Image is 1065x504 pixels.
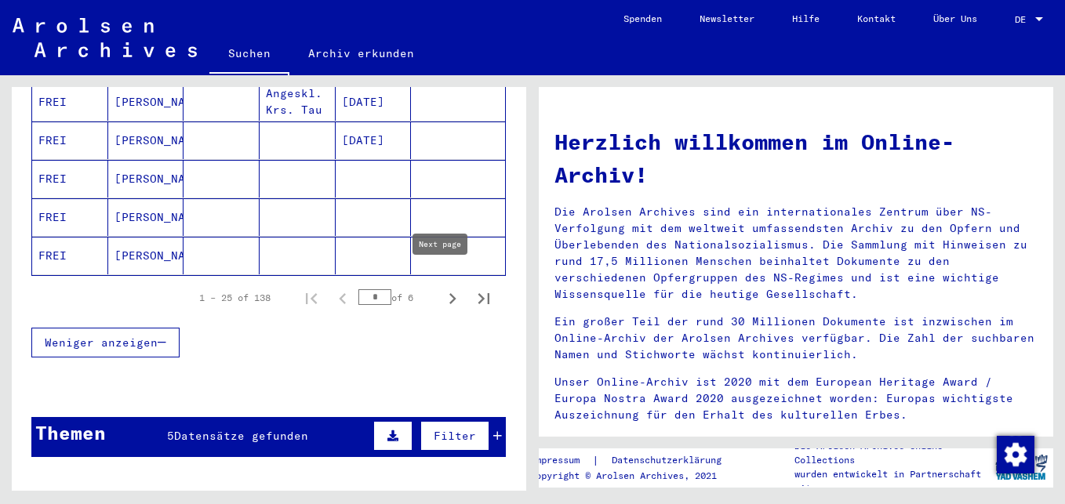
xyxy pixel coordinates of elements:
[209,34,289,75] a: Suchen
[174,429,308,443] span: Datensätze gefunden
[358,290,437,305] div: of 6
[32,237,108,274] mat-cell: FREI
[554,125,1038,191] h1: Herzlich willkommen im Online-Archiv!
[530,469,740,483] p: Copyright © Arolsen Archives, 2021
[530,452,592,469] a: Impressum
[794,439,989,467] p: Die Arolsen Archives Online-Collections
[31,328,180,357] button: Weniger anzeigen
[336,121,412,159] mat-cell: [DATE]
[599,452,740,469] a: Datenschutzerklärung
[434,429,476,443] span: Filter
[35,419,106,447] div: Themen
[437,282,468,314] button: Next page
[554,314,1038,363] p: Ein großer Teil der rund 30 Millionen Dokumente ist inzwischen im Online-Archiv der Arolsen Archi...
[32,160,108,198] mat-cell: FREI
[289,34,433,72] a: Archiv erkunden
[997,436,1034,473] img: Zustimmung ändern
[108,83,184,121] mat-cell: [PERSON_NAME]
[992,448,1051,487] img: yv_logo.png
[32,198,108,236] mat-cell: FREI
[45,335,158,350] span: Weniger anzeigen
[554,204,1038,303] p: Die Arolsen Archives sind ein internationales Zentrum über NS-Verfolgung mit dem weltweit umfasse...
[468,282,500,314] button: Last page
[108,237,184,274] mat-cell: [PERSON_NAME]
[336,83,412,121] mat-cell: [DATE]
[327,282,358,314] button: Previous page
[420,421,489,451] button: Filter
[13,18,197,57] img: Arolsen_neg.svg
[32,83,108,121] mat-cell: FREI
[199,291,271,305] div: 1 – 25 of 138
[167,429,174,443] span: 5
[530,452,740,469] div: |
[296,282,327,314] button: First page
[1015,14,1032,25] span: DE
[554,374,1038,423] p: Unser Online-Archiv ist 2020 mit dem European Heritage Award / Europa Nostra Award 2020 ausgezeic...
[108,121,184,159] mat-cell: [PERSON_NAME]
[996,435,1034,473] div: Zustimmung ändern
[260,83,336,121] mat-cell: Angeskl. Krs. Tau
[794,467,989,495] p: wurden entwickelt in Partnerschaft mit
[32,121,108,159] mat-cell: FREI
[108,160,184,198] mat-cell: [PERSON_NAME]
[108,198,184,236] mat-cell: [PERSON_NAME]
